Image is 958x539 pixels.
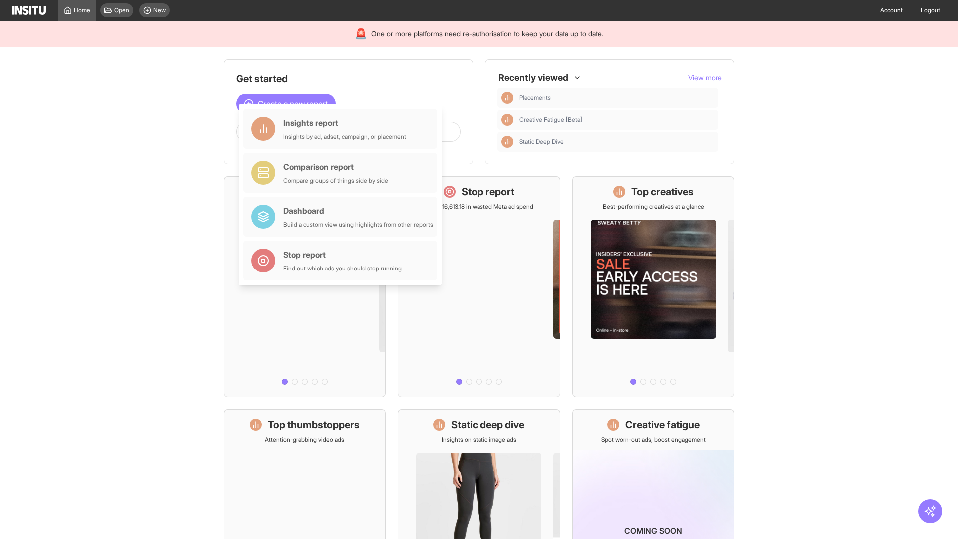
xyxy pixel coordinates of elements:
[442,436,516,444] p: Insights on static image ads
[74,6,90,14] span: Home
[265,436,344,444] p: Attention-grabbing video ads
[451,418,524,432] h1: Static deep dive
[371,29,603,39] span: One or more platforms need re-authorisation to keep your data up to date.
[258,98,328,110] span: Create a new report
[224,176,386,397] a: What's live nowSee all active ads instantly
[462,185,514,199] h1: Stop report
[283,117,406,129] div: Insights report
[283,265,402,272] div: Find out which ads you should stop running
[283,161,388,173] div: Comparison report
[631,185,694,199] h1: Top creatives
[398,176,560,397] a: Stop reportSave £16,613.18 in wasted Meta ad spend
[283,177,388,185] div: Compare groups of things side by side
[283,249,402,261] div: Stop report
[283,205,433,217] div: Dashboard
[153,6,166,14] span: New
[283,221,433,229] div: Build a custom view using highlights from other reports
[519,138,564,146] span: Static Deep Dive
[501,114,513,126] div: Insights
[236,94,336,114] button: Create a new report
[268,418,360,432] h1: Top thumbstoppers
[355,27,367,41] div: 🚨
[501,92,513,104] div: Insights
[519,94,714,102] span: Placements
[114,6,129,14] span: Open
[236,72,461,86] h1: Get started
[688,73,722,82] span: View more
[519,138,714,146] span: Static Deep Dive
[424,203,533,211] p: Save £16,613.18 in wasted Meta ad spend
[688,73,722,83] button: View more
[501,136,513,148] div: Insights
[519,116,714,124] span: Creative Fatigue [Beta]
[519,116,582,124] span: Creative Fatigue [Beta]
[283,133,406,141] div: Insights by ad, adset, campaign, or placement
[603,203,704,211] p: Best-performing creatives at a glance
[572,176,734,397] a: Top creativesBest-performing creatives at a glance
[519,94,551,102] span: Placements
[12,6,46,15] img: Logo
